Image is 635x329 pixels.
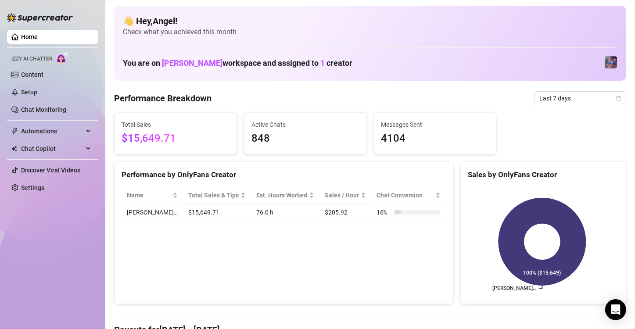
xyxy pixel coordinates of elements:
[122,120,230,129] span: Total Sales
[319,204,371,221] td: $205.92
[122,187,183,204] th: Name
[256,190,307,200] div: Est. Hours Worked
[539,92,621,105] span: Last 7 days
[21,184,44,191] a: Settings
[21,71,43,78] a: Content
[377,190,433,200] span: Chat Conversion
[122,130,230,147] span: $15,649.71
[492,286,536,292] text: [PERSON_NAME]…
[319,187,371,204] th: Sales / Hour
[320,58,325,68] span: 1
[127,190,171,200] span: Name
[123,15,617,27] h4: 👋 Hey, Angel !
[381,130,489,147] span: 4104
[381,120,489,129] span: Messages Sent
[162,58,222,68] span: [PERSON_NAME]
[183,187,251,204] th: Total Sales & Tips
[123,58,352,68] h1: You are on workspace and assigned to creator
[11,55,52,63] span: Izzy AI Chatter
[7,13,73,22] img: logo-BBDzfeDw.svg
[616,96,621,101] span: calendar
[251,120,359,129] span: Active Chats
[11,128,18,135] span: thunderbolt
[114,92,212,104] h4: Performance Breakdown
[21,142,83,156] span: Chat Copilot
[468,169,619,181] div: Sales by OnlyFans Creator
[605,56,617,68] img: Jaylie
[188,190,239,200] span: Total Sales & Tips
[123,27,617,37] span: Check what you achieved this month
[21,106,66,113] a: Chat Monitoring
[21,89,37,96] a: Setup
[21,33,38,40] a: Home
[251,130,359,147] span: 848
[21,124,83,138] span: Automations
[605,299,626,320] div: Open Intercom Messenger
[21,167,80,174] a: Discover Viral Videos
[325,190,359,200] span: Sales / Hour
[122,169,446,181] div: Performance by OnlyFans Creator
[377,207,391,217] span: 16 %
[11,146,17,152] img: Chat Copilot
[371,187,445,204] th: Chat Conversion
[183,204,251,221] td: $15,649.71
[56,51,69,64] img: AI Chatter
[122,204,183,221] td: [PERSON_NAME]…
[251,204,319,221] td: 76.0 h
